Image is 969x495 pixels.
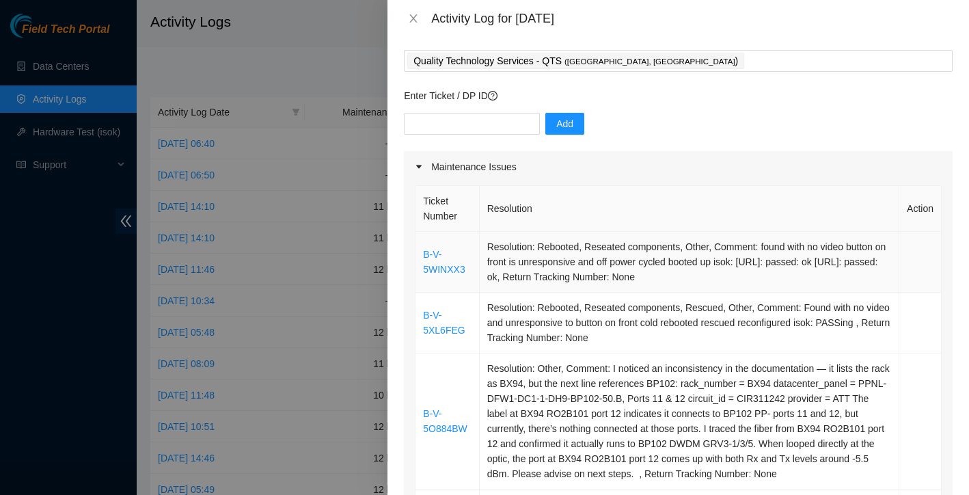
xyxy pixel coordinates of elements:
[415,163,423,171] span: caret-right
[480,353,899,490] td: Resolution: Other, Comment: I noticed an inconsistency in the documentation — it lists the rack a...
[404,12,423,25] button: Close
[556,116,573,131] span: Add
[408,13,419,24] span: close
[413,53,738,69] p: Quality Technology Services - QTS )
[480,232,899,293] td: Resolution: Rebooted, Reseated components, Other, Comment: found with no video button on front is...
[564,57,735,66] span: ( [GEOGRAPHIC_DATA], [GEOGRAPHIC_DATA]
[423,249,465,275] a: B-V-5WINXX3
[899,186,942,232] th: Action
[488,91,497,101] span: question-circle
[545,113,584,135] button: Add
[423,408,467,434] a: B-V-5O884BW
[415,186,479,232] th: Ticket Number
[423,310,465,336] a: B-V-5XL6FEG
[431,11,953,26] div: Activity Log for [DATE]
[480,293,899,353] td: Resolution: Rebooted, Reseated components, Rescued, Other, Comment: Found with no video and unres...
[404,88,953,103] p: Enter Ticket / DP ID
[480,186,899,232] th: Resolution
[404,151,953,183] div: Maintenance Issues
